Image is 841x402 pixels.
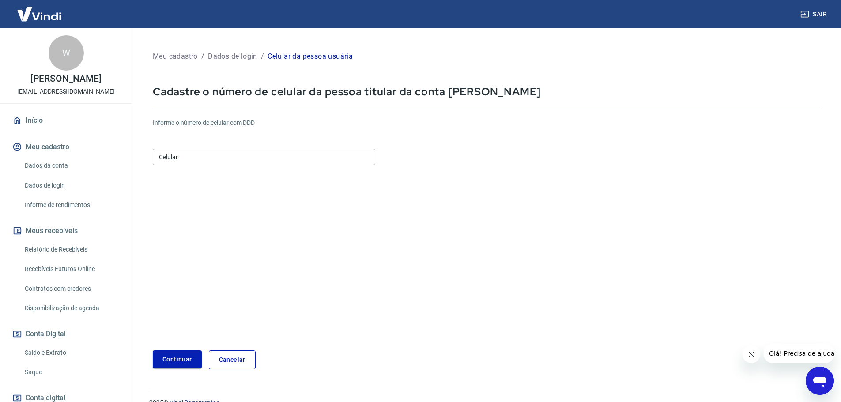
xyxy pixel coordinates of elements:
[201,51,204,62] p: /
[268,51,353,62] p: Celular da pessoa usuária
[11,111,121,130] a: Início
[208,51,257,62] p: Dados de login
[21,240,121,259] a: Relatório de Recebíveis
[743,346,760,363] iframe: Fechar mensagem
[11,324,121,344] button: Conta Digital
[17,87,115,96] p: [EMAIL_ADDRESS][DOMAIN_NAME]
[21,363,121,381] a: Saque
[21,260,121,278] a: Recebíveis Futuros Online
[21,157,121,175] a: Dados da conta
[153,85,820,98] p: Cadastre o número de celular da pessoa titular da conta [PERSON_NAME]
[21,196,121,214] a: Informe de rendimentos
[21,280,121,298] a: Contratos com credores
[21,344,121,362] a: Saldo e Extrato
[11,137,121,157] button: Meu cadastro
[153,51,198,62] p: Meu cadastro
[21,299,121,317] a: Disponibilização de agenda
[153,118,820,128] h6: Informe o número de celular com DDD
[153,350,202,368] button: Continuar
[261,51,264,62] p: /
[11,0,68,27] img: Vindi
[764,344,834,363] iframe: Mensagem da empresa
[30,74,101,83] p: [PERSON_NAME]
[11,221,121,240] button: Meus recebíveis
[49,35,84,71] div: W
[5,6,74,13] span: Olá! Precisa de ajuda?
[21,177,121,195] a: Dados de login
[806,367,834,395] iframe: Botão para abrir a janela de mensagens
[799,6,830,23] button: Sair
[209,350,256,369] a: Cancelar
